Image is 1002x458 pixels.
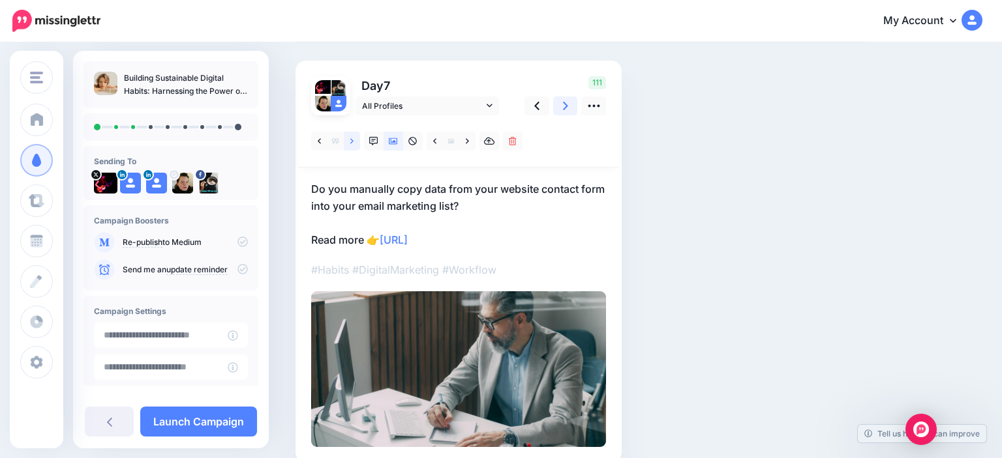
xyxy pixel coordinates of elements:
img: user_default_image.png [331,96,346,111]
img: ACg8ocJnG14F726nf4Fbuuw1PqcphSGr4FIJ5RdVAKHhfmEQ2lQs96-c-81107.png [315,96,331,111]
a: [URL] [380,233,408,246]
p: Building Sustainable Digital Habits: Harnessing the Power of Micro-Actions [124,72,248,98]
span: 7 [384,79,390,93]
img: AQY6LU7LTCP267JJXVYEWK5UYTSAASXC.jpg [311,291,606,446]
span: All Profiles [362,99,483,113]
p: Day [356,76,501,95]
a: update reminder [166,265,228,275]
img: ACg8ocJnG14F726nf4Fbuuw1PqcphSGr4FIJ5RdVAKHhfmEQ2lQs96-c-81107.png [172,173,193,193]
a: Re-publish [123,237,162,248]
img: lynn_bio-25462.jpg [315,80,331,94]
img: 14100445_1077316775692974_7124619105766794839_n-bsa36730.png [198,173,219,193]
a: All Profiles [356,96,499,115]
div: Open Intercom Messenger [905,414,937,445]
h4: Campaign Boosters [94,216,248,225]
img: user_default_image.png [120,173,141,193]
img: b1acc34543f286cfd186d173d6c79d46_thumb.jpg [94,72,117,95]
a: My Account [870,5,982,37]
img: 14100445_1077316775692974_7124619105766794839_n-bsa36730.png [331,80,346,96]
img: user_default_image.png [146,173,167,193]
img: Missinglettr [12,10,100,32]
h4: Campaign Settings [94,306,248,316]
p: Do you manually copy data from your website contact form into your email marketing list? Read more 👉 [311,180,606,248]
p: #Habits #DigitalMarketing #Workflow [311,261,606,278]
p: Send me an [123,264,248,276]
img: menu.png [30,72,43,83]
span: 111 [588,76,606,89]
a: Tell us how we can improve [858,425,986,442]
img: lynn_bio-25462.jpg [94,173,117,193]
p: to Medium [123,236,248,248]
h4: Sending To [94,156,248,166]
